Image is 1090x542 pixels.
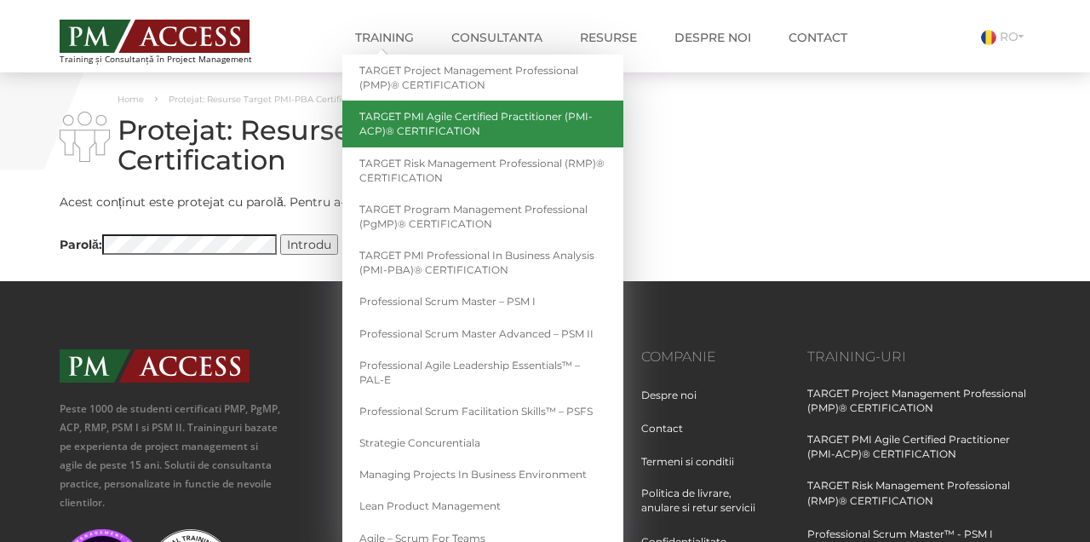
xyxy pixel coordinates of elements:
[280,234,338,255] input: Introdu
[60,400,284,512] p: Peste 1000 de studenti certificati PMP, PgMP, ACP, RMP, PSM I si PSM II. Traininguri bazate pe ex...
[641,349,782,365] h3: Companie
[60,14,284,64] a: Training și Consultanță în Project Management
[309,349,545,365] h3: Conecteaza-te
[60,349,250,383] img: PMAccess
[60,55,284,64] span: Training și Consultanță în Project Management
[662,20,764,55] a: Despre noi
[342,427,623,458] a: Strategie Concurentiala
[567,20,650,55] a: Resurse
[807,386,1031,432] a: TARGET Project Management Professional (PMP)® CERTIFICATION
[169,94,369,105] span: Protejat: Resurse Target PMI-PBA Certification
[60,112,110,162] img: i-02.png
[118,94,144,105] a: Home
[776,20,860,55] a: Contact
[342,101,623,147] a: TARGET PMI Agile Certified Practitioner (PMI-ACP)® CERTIFICATION
[342,395,623,427] a: Professional Scrum Facilitation Skills™ – PSFS
[641,454,747,486] a: Termeni si conditii
[60,234,277,256] label: Parolă:
[981,29,1030,44] a: RO
[342,490,623,522] a: Lean Product Management
[342,147,623,193] a: TARGET Risk Management Professional (RMP)® CERTIFICATION
[60,20,250,53] img: PM ACCESS - Echipa traineri si consultanti certificati PMP: Narciss Popescu, Mihai Olaru, Monica ...
[342,285,623,317] a: Professional Scrum Master – PSM I
[342,458,623,490] a: Managing Projects in Business Environment
[807,432,1031,478] a: TARGET PMI Agile Certified Practitioner (PMI-ACP)® CERTIFICATION
[807,478,1031,524] a: TARGET Risk Management Professional (RMP)® CERTIFICATION
[641,388,709,419] a: Despre noi
[342,20,427,55] a: Training
[641,486,782,532] a: Politica de livrare, anulare si retur servicii
[807,349,1031,365] h3: Training-uri
[60,192,698,213] p: Acest conținut este protejat cu parolă. Pentru a-l vedea, te rog să introduci parola mai jos:
[342,239,623,285] a: TARGET PMI Professional in Business Analysis (PMI-PBA)® CERTIFICATION
[342,55,623,101] a: TARGET Project Management Professional (PMP)® CERTIFICATION
[342,349,623,395] a: Professional Agile Leadership Essentials™ – PAL-E
[342,193,623,239] a: TARGET Program Management Professional (PgMP)® CERTIFICATION
[439,20,555,55] a: Consultanta
[342,318,623,349] a: Professional Scrum Master Advanced – PSM II
[981,30,996,45] img: Romana
[102,234,277,255] input: Parolă:
[641,421,696,453] a: Contact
